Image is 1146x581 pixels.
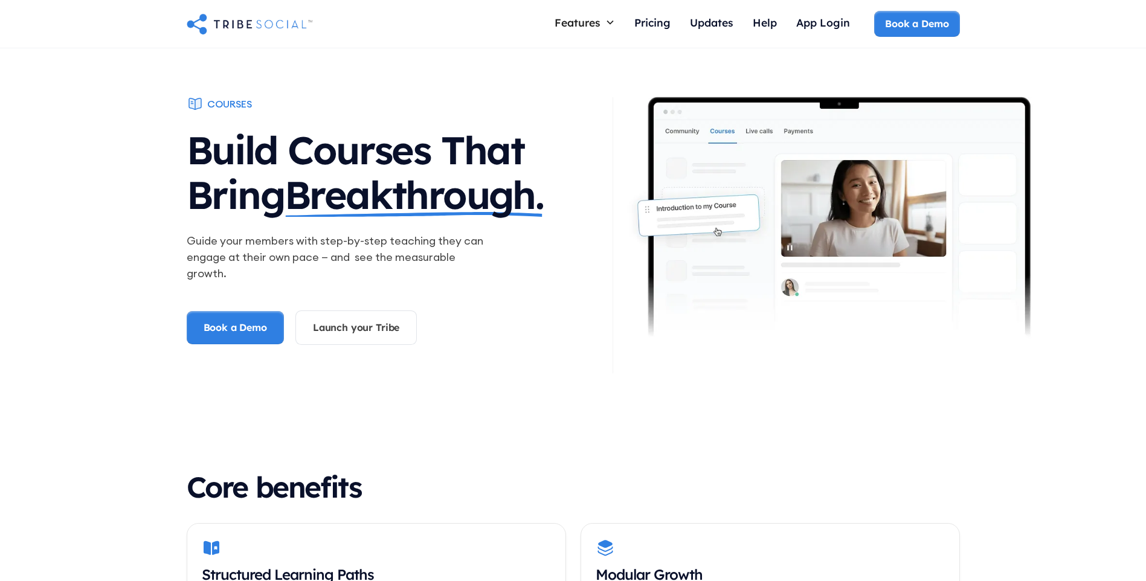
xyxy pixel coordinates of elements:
h1: Build Courses That Bring [187,116,612,223]
a: Book a Demo [187,311,284,344]
p: Guide your members with step-by-step teaching they can engage at their own pace — and see the mea... [187,233,496,281]
a: home [187,11,312,36]
div: Updates [690,16,733,29]
a: Launch your Tribe [295,310,417,344]
div: Help [753,16,777,29]
span: Breakthrough. [285,173,544,217]
div: Pricing [634,16,671,29]
a: Book a Demo [874,11,959,36]
div: Features [555,16,600,29]
a: App Login [787,11,860,37]
div: App Login [796,16,850,29]
a: Pricing [625,11,680,37]
h2: Core benefits [187,470,960,504]
div: Courses [207,97,252,111]
a: Help [743,11,787,37]
a: Updates [680,11,743,37]
div: Features [545,11,625,34]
